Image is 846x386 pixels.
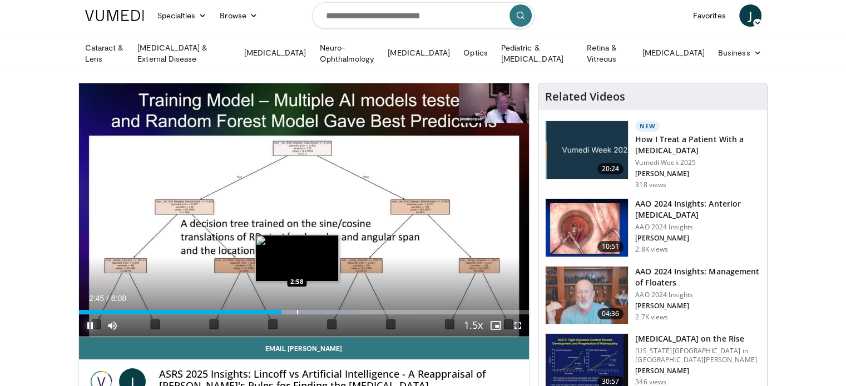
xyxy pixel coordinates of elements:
[111,294,126,303] span: 6:08
[462,314,484,337] button: Playback Rate
[635,367,760,375] p: [PERSON_NAME]
[79,310,530,314] div: Progress Bar
[79,83,530,337] video-js: Video Player
[635,245,668,254] p: 2.8K views
[635,181,666,189] p: 318 views
[313,42,381,64] a: Neuro-Ophthalmology
[381,42,457,64] a: [MEDICAL_DATA]
[635,158,760,167] p: Vumedi Week 2025
[312,2,535,29] input: Search topics, interventions
[131,42,237,64] a: [MEDICAL_DATA] & External Disease
[635,169,760,178] p: [PERSON_NAME]
[151,4,214,27] a: Specialties
[89,294,104,303] span: 2:45
[545,121,760,189] a: 20:24 New How I Treat a Patient With a [MEDICAL_DATA] Vumedi Week 2025 [PERSON_NAME] 318 views
[635,266,760,288] h3: AAO 2024 Insights: Management of Floaters
[597,163,624,174] span: 20:24
[494,42,580,64] a: Pediatric & [MEDICAL_DATA]
[597,241,624,252] span: 10:51
[580,42,636,64] a: Retina & Vitreous
[635,134,760,156] h3: How I Treat a Patient With a [MEDICAL_DATA]
[545,90,625,103] h4: Related Videos
[213,4,264,27] a: Browse
[457,42,494,64] a: Optics
[635,121,660,132] p: New
[635,234,760,243] p: [PERSON_NAME]
[711,42,768,64] a: Business
[635,313,668,322] p: 2.7K views
[635,290,760,299] p: AAO 2024 Insights
[79,337,530,359] a: Email [PERSON_NAME]
[635,333,760,344] h3: [MEDICAL_DATA] on the Rise
[484,314,507,337] button: Enable picture-in-picture mode
[101,314,123,337] button: Mute
[545,266,760,325] a: 04:36 AAO 2024 Insights: Management of Floaters AAO 2024 Insights [PERSON_NAME] 2.7K views
[635,302,760,310] p: [PERSON_NAME]
[635,223,760,232] p: AAO 2024 Insights
[636,42,711,64] a: [MEDICAL_DATA]
[546,267,628,324] img: 8e655e61-78ac-4b3e-a4e7-f43113671c25.150x105_q85_crop-smart_upscale.jpg
[635,198,760,220] h3: AAO 2024 Insights: Anterior [MEDICAL_DATA]
[237,42,313,64] a: [MEDICAL_DATA]
[545,198,760,257] a: 10:51 AAO 2024 Insights: Anterior [MEDICAL_DATA] AAO 2024 Insights [PERSON_NAME] 2.8K views
[255,235,339,282] img: image.jpeg
[85,10,144,21] img: VuMedi Logo
[507,314,529,337] button: Fullscreen
[546,199,628,257] img: fd942f01-32bb-45af-b226-b96b538a46e6.150x105_q85_crop-smart_upscale.jpg
[597,308,624,319] span: 04:36
[635,347,760,364] p: [US_STATE][GEOGRAPHIC_DATA] in [GEOGRAPHIC_DATA][PERSON_NAME]
[107,294,109,303] span: /
[546,121,628,179] img: 02d29458-18ce-4e7f-be78-7423ab9bdffd.jpg.150x105_q85_crop-smart_upscale.jpg
[78,42,131,64] a: Cataract & Lens
[686,4,733,27] a: Favorites
[79,314,101,337] button: Pause
[739,4,761,27] a: J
